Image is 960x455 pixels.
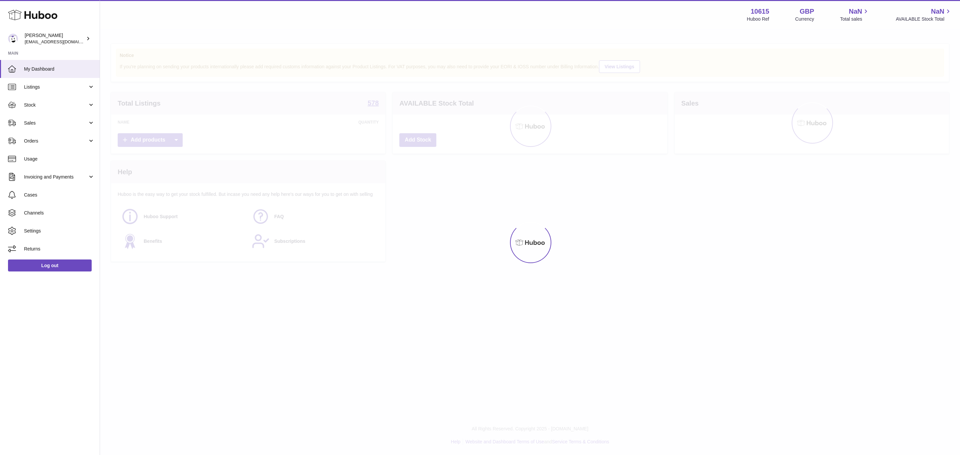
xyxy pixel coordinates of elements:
[896,7,952,22] a: NaN AVAILABLE Stock Total
[24,66,95,72] span: My Dashboard
[25,32,85,45] div: [PERSON_NAME]
[795,16,814,22] div: Currency
[24,156,95,162] span: Usage
[24,138,88,144] span: Orders
[840,16,870,22] span: Total sales
[840,7,870,22] a: NaN Total sales
[8,259,92,271] a: Log out
[24,210,95,216] span: Channels
[24,228,95,234] span: Settings
[747,16,769,22] div: Huboo Ref
[25,39,98,44] span: [EMAIL_ADDRESS][DOMAIN_NAME]
[24,102,88,108] span: Stock
[24,120,88,126] span: Sales
[931,7,944,16] span: NaN
[24,192,95,198] span: Cases
[800,7,814,16] strong: GBP
[751,7,769,16] strong: 10615
[8,34,18,44] img: internalAdmin-10615@internal.huboo.com
[24,174,88,180] span: Invoicing and Payments
[896,16,952,22] span: AVAILABLE Stock Total
[849,7,862,16] span: NaN
[24,84,88,90] span: Listings
[24,246,95,252] span: Returns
